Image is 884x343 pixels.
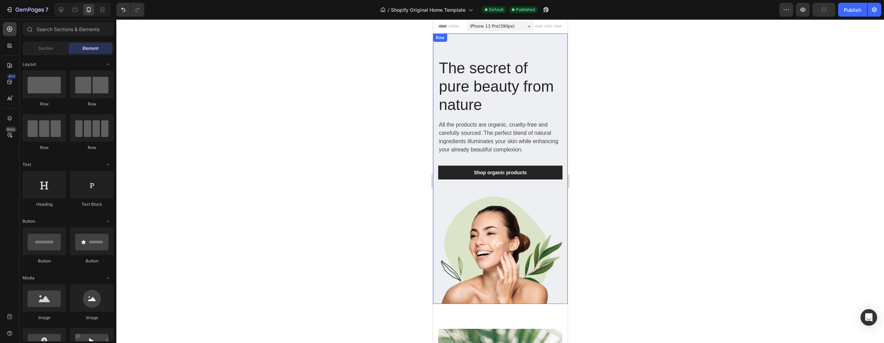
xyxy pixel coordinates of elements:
[22,218,35,224] span: Button
[70,258,114,264] div: Button
[103,159,114,170] span: Toggle open
[116,3,144,17] div: Undo/Redo
[38,45,53,52] span: Section
[5,127,17,132] div: Beta
[22,201,66,207] div: Heading
[45,6,48,14] p: 7
[83,45,98,52] span: Element
[22,161,31,168] span: Text
[3,3,51,17] button: 7
[103,59,114,70] span: Toggle open
[22,61,36,67] span: Layout
[22,258,66,264] div: Button
[433,19,568,343] iframe: Design area
[861,309,877,326] div: Open Intercom Messenger
[22,275,35,281] span: Media
[838,3,867,17] button: Publish
[70,145,114,151] div: Row
[7,74,17,79] div: 450
[103,216,114,227] span: Toggle open
[22,145,66,151] div: Row
[22,22,114,36] input: Search Sections & Elements
[489,7,503,13] span: Default
[103,272,114,284] span: Toggle open
[70,101,114,107] div: Row
[22,101,66,107] div: Row
[70,315,114,321] div: Image
[844,6,861,13] div: Publish
[516,7,535,13] span: Published
[70,201,114,207] div: Text Block
[388,6,390,13] span: /
[22,315,66,321] div: Image
[391,6,465,13] span: Shopify Original Home Template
